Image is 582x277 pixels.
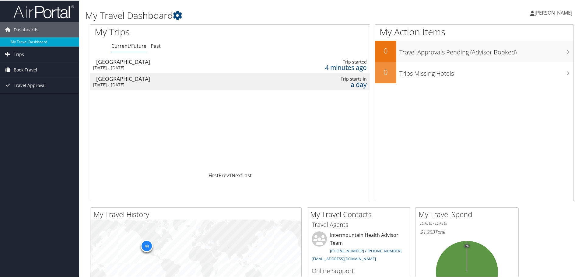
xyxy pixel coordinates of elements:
[14,46,24,61] span: Trips
[309,231,408,263] li: Intermountain Health Advisor Team
[14,62,37,77] span: Book Travel
[14,22,38,37] span: Dashboards
[276,59,367,64] div: Trip started
[95,25,249,38] h1: My Trips
[96,58,249,64] div: [GEOGRAPHIC_DATA]
[209,171,219,178] a: First
[93,64,246,70] div: [DATE] - [DATE]
[85,9,414,21] h1: My Travel Dashboard
[310,209,410,219] h2: My Travel Contacts
[312,220,405,228] h3: Travel Agents
[420,228,514,235] h6: Total
[151,42,161,49] a: Past
[375,66,396,77] h2: 0
[312,266,405,275] h3: Online Support
[141,239,153,251] div: 44
[229,171,232,178] a: 1
[535,9,572,16] span: [PERSON_NAME]
[219,171,229,178] a: Prev
[419,209,518,219] h2: My Travel Spend
[375,61,573,83] a: 0Trips Missing Hotels
[242,171,252,178] a: Last
[399,44,573,56] h3: Travel Approvals Pending (Advisor Booked)
[96,75,249,81] div: [GEOGRAPHIC_DATA]
[312,255,376,261] a: [EMAIL_ADDRESS][DOMAIN_NAME]
[276,64,367,70] div: 4 minutes ago
[465,244,469,248] tspan: 0%
[276,76,367,81] div: Trip starts in
[93,209,301,219] h2: My Travel History
[399,66,573,77] h3: Trips Missing Hotels
[420,220,514,226] h6: [DATE] - [DATE]
[420,228,435,235] span: $1,253
[14,77,46,92] span: Travel Approval
[13,4,74,18] img: airportal-logo.png
[375,25,573,38] h1: My Action Items
[375,40,573,61] a: 0Travel Approvals Pending (Advisor Booked)
[330,248,401,253] a: [PHONE_NUMBER] / [PHONE_NUMBER]
[276,81,367,87] div: a day
[375,45,396,55] h2: 0
[530,3,578,21] a: [PERSON_NAME]
[232,171,242,178] a: Next
[111,42,146,49] a: Current/Future
[93,81,246,87] div: [DATE] - [DATE]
